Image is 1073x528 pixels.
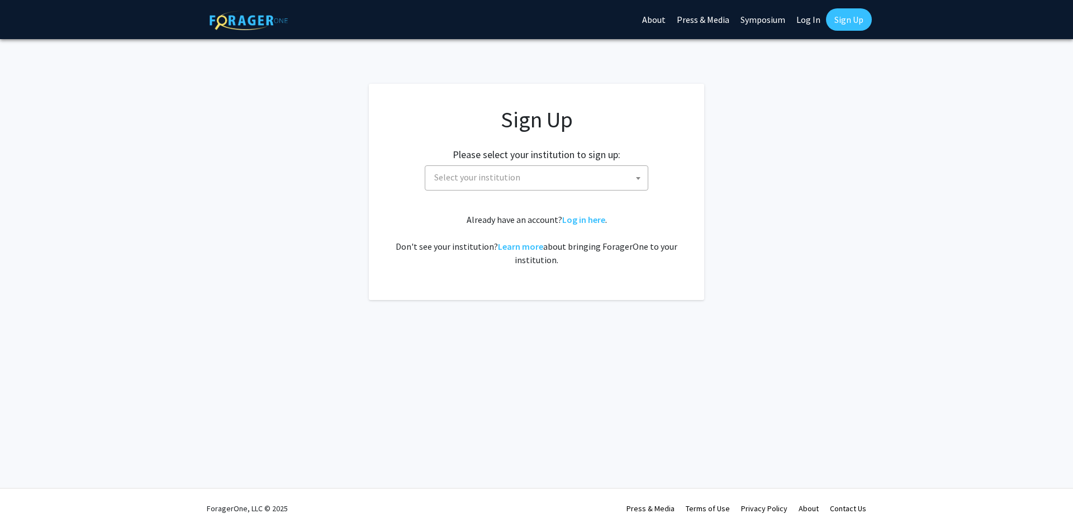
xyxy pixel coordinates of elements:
[207,489,288,528] div: ForagerOne, LLC © 2025
[453,149,620,161] h2: Please select your institution to sign up:
[391,106,682,133] h1: Sign Up
[498,241,543,252] a: Learn more about bringing ForagerOne to your institution
[425,165,648,191] span: Select your institution
[826,8,872,31] a: Sign Up
[430,166,648,189] span: Select your institution
[741,503,787,513] a: Privacy Policy
[626,503,675,513] a: Press & Media
[391,213,682,267] div: Already have an account? . Don't see your institution? about bringing ForagerOne to your institut...
[210,11,288,30] img: ForagerOne Logo
[830,503,866,513] a: Contact Us
[686,503,730,513] a: Terms of Use
[799,503,819,513] a: About
[434,172,520,183] span: Select your institution
[562,214,605,225] a: Log in here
